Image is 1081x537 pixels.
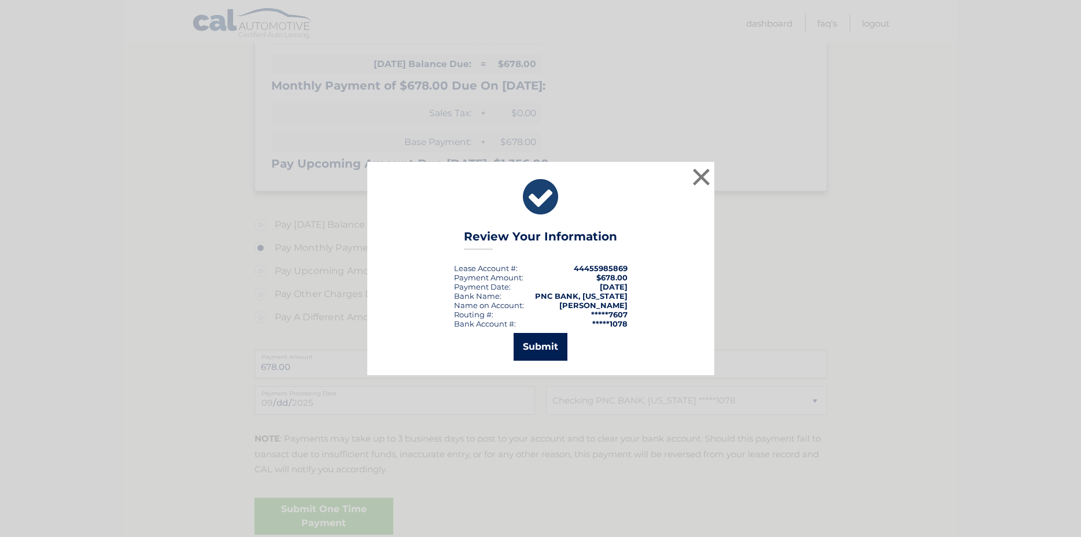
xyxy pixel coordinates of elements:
[454,301,524,310] div: Name on Account:
[559,301,628,310] strong: [PERSON_NAME]
[454,273,523,282] div: Payment Amount:
[454,291,501,301] div: Bank Name:
[596,273,628,282] span: $678.00
[690,165,713,188] button: ×
[464,229,617,250] h3: Review Your Information
[535,291,628,301] strong: PNC BANK, [US_STATE]
[454,319,516,328] div: Bank Account #:
[600,282,628,291] span: [DATE]
[454,310,493,319] div: Routing #:
[514,333,567,361] button: Submit
[574,264,628,273] strong: 44455985869
[454,282,511,291] div: :
[454,264,518,273] div: Lease Account #:
[454,282,509,291] span: Payment Date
